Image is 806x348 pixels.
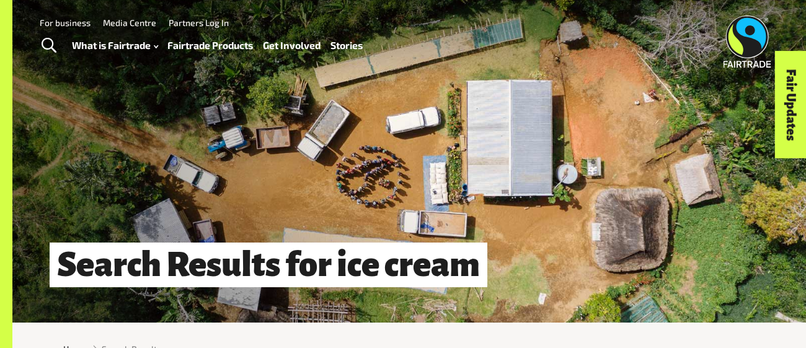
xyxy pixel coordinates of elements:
[724,16,771,68] img: Fairtrade Australia New Zealand logo
[33,30,64,61] a: Toggle Search
[330,37,363,55] a: Stories
[50,243,487,287] h1: Search Results for ice cream
[103,17,156,28] a: Media Centre
[167,37,253,55] a: Fairtrade Products
[263,37,321,55] a: Get Involved
[72,37,158,55] a: What is Fairtrade
[40,17,91,28] a: For business
[169,17,229,28] a: Partners Log In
